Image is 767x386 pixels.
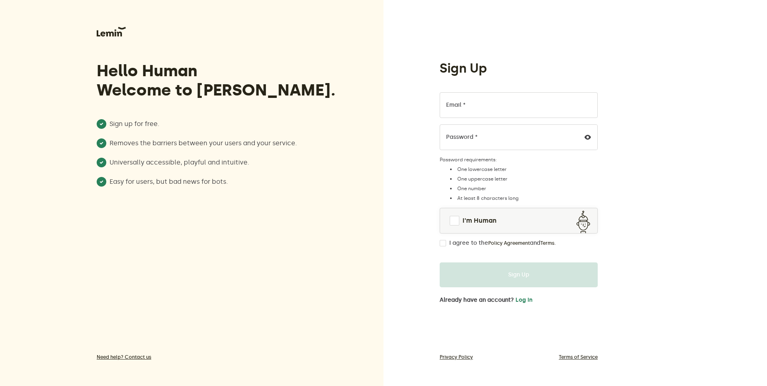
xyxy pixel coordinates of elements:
[440,60,487,76] h1: Sign Up
[540,240,554,246] a: Terms
[448,185,598,192] li: One number
[440,156,598,163] label: Password requirements:
[97,27,126,37] img: Lemin logo
[559,354,598,360] a: Terms of Service
[97,138,341,148] li: Removes the barriers between your users and your service.
[440,354,473,360] a: Privacy Policy
[448,195,598,201] li: At least 8 characters long
[97,177,341,187] li: Easy for users, but bad news for bots.
[449,240,556,246] label: I agree to the and .
[440,297,514,303] span: Already have an account?
[446,102,466,108] label: Email *
[448,176,598,182] li: One uppercase letter
[515,297,532,303] button: Log in
[448,166,598,173] li: One lowercase letter
[463,216,497,226] span: I'm Human
[488,240,530,246] a: Policy Agreement
[97,354,341,360] a: Need help? Contact us
[446,134,478,140] label: Password *
[97,119,341,129] li: Sign up for free.
[440,262,598,287] button: Sign Up
[97,158,341,167] li: Universally accessible, playful and intuitive.
[97,61,341,100] h3: Hello Human Welcome to [PERSON_NAME].
[440,92,598,118] input: Email *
